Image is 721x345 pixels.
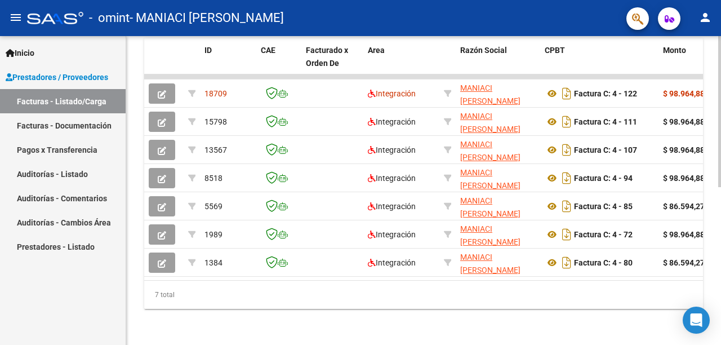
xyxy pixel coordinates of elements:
strong: $ 86.594,27 [663,258,705,267]
span: Razón Social [460,46,507,55]
span: MANIACI [PERSON_NAME] [460,140,520,162]
div: 27169059492 [460,138,536,162]
span: Inicio [6,47,34,59]
span: 5569 [204,202,222,211]
span: Prestadores / Proveedores [6,71,108,83]
strong: $ 98.964,88 [663,89,705,98]
datatable-header-cell: ID [200,38,256,88]
strong: Factura C: 4 - 111 [574,117,637,126]
span: Monto [663,46,686,55]
div: 27169059492 [460,82,536,105]
span: MANIACI [PERSON_NAME] [460,224,520,246]
span: CPBT [545,46,565,55]
i: Descargar documento [559,197,574,215]
span: Integración [368,258,416,267]
datatable-header-cell: Area [363,38,439,88]
span: 1384 [204,258,222,267]
datatable-header-cell: Facturado x Orden De [301,38,363,88]
mat-icon: menu [9,11,23,24]
span: Integración [368,202,416,211]
strong: Factura C: 4 - 94 [574,174,633,183]
span: Integración [368,174,416,183]
span: 18709 [204,89,227,98]
datatable-header-cell: Razón Social [456,38,540,88]
span: MANIACI [PERSON_NAME] [460,168,520,190]
strong: $ 98.964,88 [663,230,705,239]
datatable-header-cell: CPBT [540,38,658,88]
span: Area [368,46,385,55]
mat-icon: person [698,11,712,24]
span: MANIACI [PERSON_NAME] [460,196,520,218]
span: MANIACI [PERSON_NAME] [460,112,520,134]
span: MANIACI [PERSON_NAME] [460,253,520,275]
div: 27169059492 [460,194,536,218]
strong: $ 98.964,88 [663,117,705,126]
span: 1989 [204,230,222,239]
div: 27169059492 [460,166,536,190]
span: 15798 [204,117,227,126]
strong: $ 98.964,88 [663,145,705,154]
div: 27169059492 [460,251,536,275]
strong: $ 98.964,88 [663,174,705,183]
span: 13567 [204,145,227,154]
i: Descargar documento [559,113,574,131]
strong: Factura C: 4 - 122 [574,89,637,98]
span: Integración [368,145,416,154]
span: Integración [368,230,416,239]
span: Integración [368,117,416,126]
div: 7 total [144,281,703,309]
span: CAE [261,46,275,55]
i: Descargar documento [559,169,574,187]
span: 8518 [204,174,222,183]
div: Open Intercom Messenger [683,307,710,334]
strong: Factura C: 4 - 80 [574,258,633,267]
i: Descargar documento [559,85,574,103]
i: Descargar documento [559,141,574,159]
strong: Factura C: 4 - 85 [574,202,633,211]
span: Integración [368,89,416,98]
strong: Factura C: 4 - 72 [574,230,633,239]
strong: $ 86.594,27 [663,202,705,211]
datatable-header-cell: CAE [256,38,301,88]
strong: Factura C: 4 - 107 [574,145,637,154]
i: Descargar documento [559,225,574,244]
span: - omint [89,6,130,30]
span: MANIACI [PERSON_NAME] [460,83,520,105]
span: Facturado x Orden De [306,46,348,68]
span: ID [204,46,212,55]
div: 27169059492 [460,110,536,134]
i: Descargar documento [559,254,574,272]
span: - MANIACI [PERSON_NAME] [130,6,284,30]
div: 27169059492 [460,223,536,246]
